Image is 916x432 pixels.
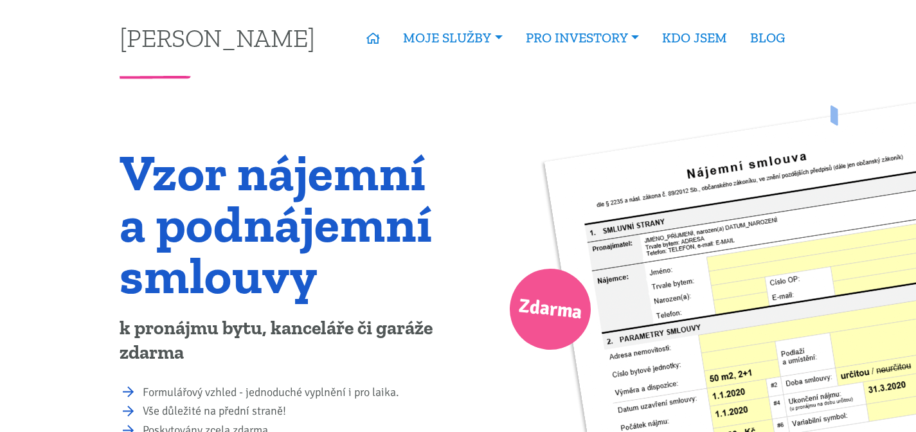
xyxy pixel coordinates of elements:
a: PRO INVESTORY [514,23,651,53]
a: KDO JSEM [651,23,739,53]
a: BLOG [739,23,796,53]
li: Formulářový vzhled - jednoduché vyplnění i pro laika. [143,384,449,402]
h1: Vzor nájemní a podnájemní smlouvy [120,147,449,301]
span: Zdarma [517,289,584,330]
p: k pronájmu bytu, kanceláře či garáže zdarma [120,316,449,365]
a: MOJE SLUŽBY [391,23,514,53]
a: [PERSON_NAME] [120,25,315,50]
li: Vše důležité na přední straně! [143,402,449,420]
